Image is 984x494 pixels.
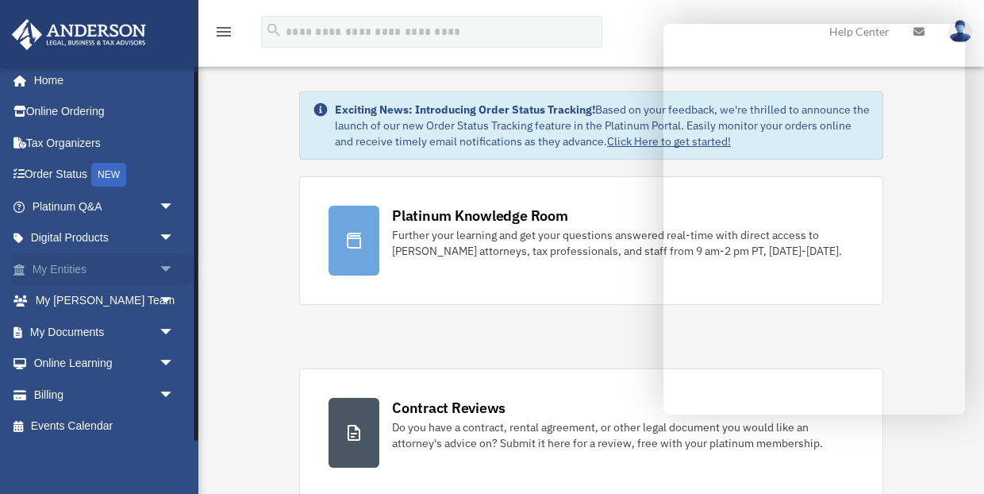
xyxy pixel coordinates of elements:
span: arrow_drop_down [159,222,190,255]
span: arrow_drop_down [159,191,190,223]
a: Click Here to get started! [607,134,731,149]
a: Events Calendar [11,411,198,442]
img: Anderson Advisors Platinum Portal [7,19,151,50]
span: arrow_drop_down [159,379,190,411]
a: Online Learningarrow_drop_down [11,348,198,380]
div: Further your learning and get your questions answered real-time with direct access to [PERSON_NAM... [392,227,854,259]
a: Order StatusNEW [11,159,198,191]
a: Tax Organizers [11,127,198,159]
div: Do you have a contract, rental agreement, or other legal document you would like an attorney's ad... [392,419,854,451]
span: arrow_drop_down [159,285,190,318]
a: My Documentsarrow_drop_down [11,316,198,348]
a: Online Ordering [11,96,198,128]
i: menu [214,22,233,41]
a: Platinum Q&Aarrow_drop_down [11,191,198,222]
i: search [265,21,283,39]
a: Billingarrow_drop_down [11,379,198,411]
span: arrow_drop_down [159,316,190,349]
span: arrow_drop_down [159,253,190,286]
strong: Exciting News: Introducing Order Status Tracking! [335,102,595,117]
div: Contract Reviews [392,398,505,418]
div: Based on your feedback, we're thrilled to announce the launch of our new Order Status Tracking fe... [335,102,870,149]
div: Platinum Knowledge Room [392,206,568,226]
div: NEW [91,163,126,187]
img: User Pic [948,20,972,43]
a: Home [11,64,190,96]
a: My Entitiesarrow_drop_down [11,253,198,285]
span: arrow_drop_down [159,348,190,380]
a: Digital Productsarrow_drop_down [11,222,198,254]
a: Platinum Knowledge Room Further your learning and get your questions answered real-time with dire... [299,176,883,305]
a: My [PERSON_NAME] Teamarrow_drop_down [11,285,198,317]
a: menu [214,28,233,41]
iframe: Chat Window [663,24,965,415]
